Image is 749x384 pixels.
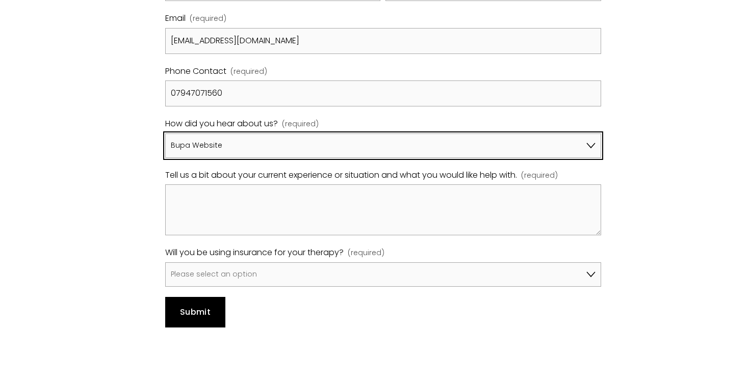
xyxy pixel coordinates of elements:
[165,117,278,131] span: How did you hear about us?
[282,118,319,131] span: (required)
[180,306,211,318] span: Submit
[230,65,267,78] span: (required)
[348,246,384,260] span: (required)
[165,168,517,183] span: Tell us a bit about your current experience or situation and what you would like help with.
[165,11,186,26] span: Email
[521,169,558,182] span: (required)
[165,262,602,287] select: Will you be using insurance for your therapy?
[165,245,344,260] span: Will you be using insurance for your therapy?
[165,64,226,79] span: Phone Contact
[165,297,226,327] button: SubmitSubmit
[165,133,602,158] select: How did you hear about us?
[190,12,226,25] span: (required)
